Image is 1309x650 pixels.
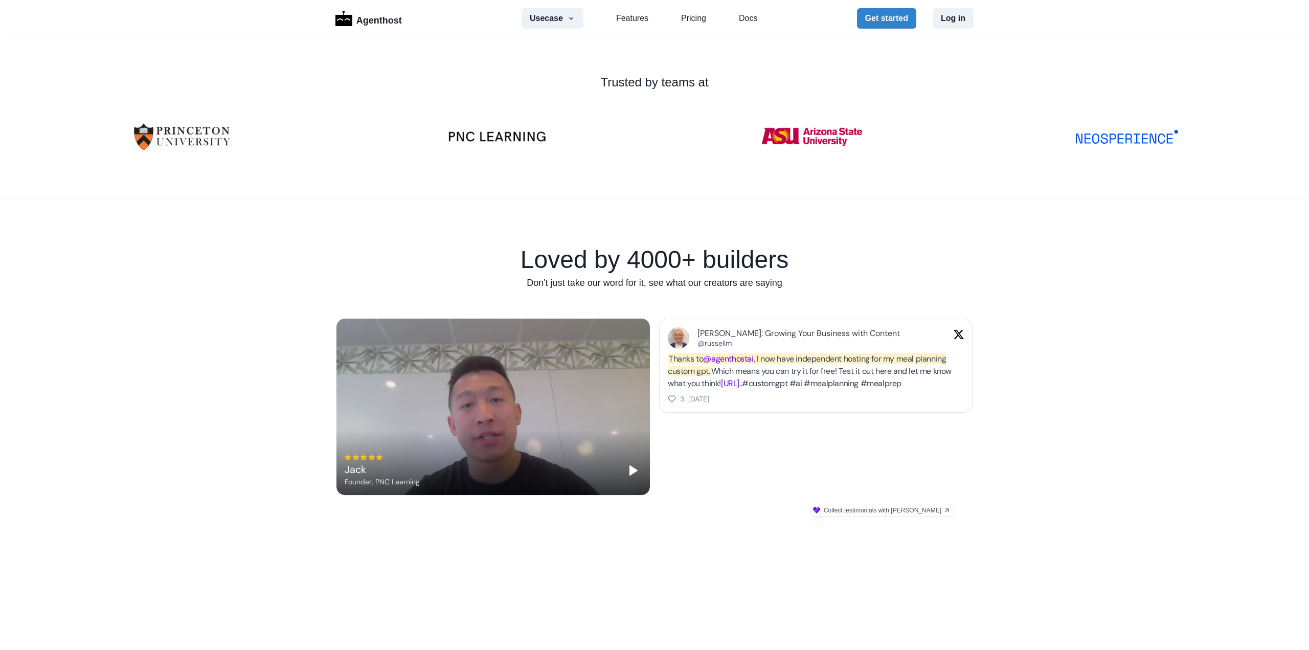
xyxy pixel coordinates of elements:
a: LogoAgenthost [335,10,402,28]
a: Docs [739,12,757,25]
a: Pricing [681,12,706,25]
img: University-of-Princeton-Logo.png [131,108,233,166]
p: Trusted by teams at [33,73,1276,92]
img: NSP_Logo_Blue.svg [1076,130,1178,144]
img: ASU-Logo.png [761,108,863,166]
button: Usecase [522,8,583,29]
button: Get started [857,8,916,29]
a: Features [616,12,648,25]
img: PNC-LEARNING-Logo-v2.1.webp [446,131,548,142]
button: Log in [933,8,974,29]
img: Logo [335,11,352,26]
h1: Loved by 4000+ builders [335,248,974,272]
p: Don't just take our word for it, see what our creators are saying [335,276,974,290]
p: Agenthost [356,10,402,28]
